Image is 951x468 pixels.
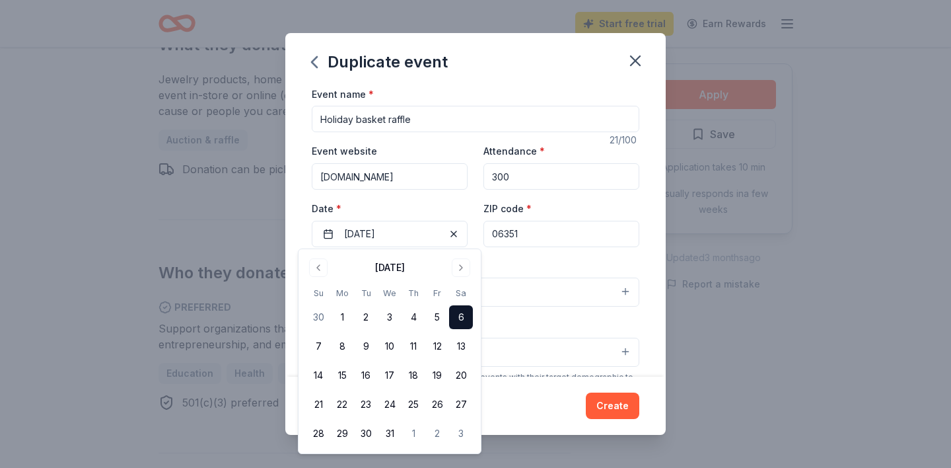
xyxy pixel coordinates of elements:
button: 10 [378,334,402,358]
button: 11 [402,334,425,358]
button: 27 [449,393,473,416]
input: 20 [483,163,639,190]
button: 14 [306,364,330,387]
label: ZIP code [483,202,532,215]
button: 23 [354,393,378,416]
button: 24 [378,393,402,416]
button: [DATE] [312,221,468,247]
button: 15 [330,364,354,387]
button: 30 [354,422,378,446]
input: 12345 (U.S. only) [483,221,639,247]
button: 4 [402,305,425,329]
th: Wednesday [378,286,402,300]
div: [DATE] [375,260,405,276]
button: 20 [449,364,473,387]
button: 29 [330,422,354,446]
button: 25 [402,393,425,416]
button: 1 [402,422,425,446]
input: Spring Fundraiser [312,106,639,132]
th: Friday [425,286,449,300]
button: 21 [306,393,330,416]
label: Event website [312,145,377,158]
button: 6 [449,305,473,329]
th: Monday [330,286,354,300]
button: 13 [449,334,473,358]
button: 26 [425,393,449,416]
button: 22 [330,393,354,416]
th: Tuesday [354,286,378,300]
button: 31 [378,422,402,446]
input: https://www... [312,163,468,190]
div: Duplicate event [312,52,448,73]
label: Event name [312,88,374,101]
div: 21 /100 [610,132,639,148]
label: Date [312,202,468,215]
button: 16 [354,364,378,387]
th: Saturday [449,286,473,300]
button: 3 [449,422,473,446]
button: 1 [330,305,354,329]
button: Go to previous month [309,258,328,277]
button: Go to next month [452,258,470,277]
button: 28 [306,422,330,446]
th: Thursday [402,286,425,300]
button: 18 [402,364,425,387]
button: 7 [306,334,330,358]
th: Sunday [306,286,330,300]
button: 9 [354,334,378,358]
label: Attendance [483,145,545,158]
button: 17 [378,364,402,387]
button: 2 [425,422,449,446]
button: 2 [354,305,378,329]
button: 30 [306,305,330,329]
button: 12 [425,334,449,358]
button: 3 [378,305,402,329]
button: 19 [425,364,449,387]
button: 8 [330,334,354,358]
button: Create [586,393,639,419]
button: 5 [425,305,449,329]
